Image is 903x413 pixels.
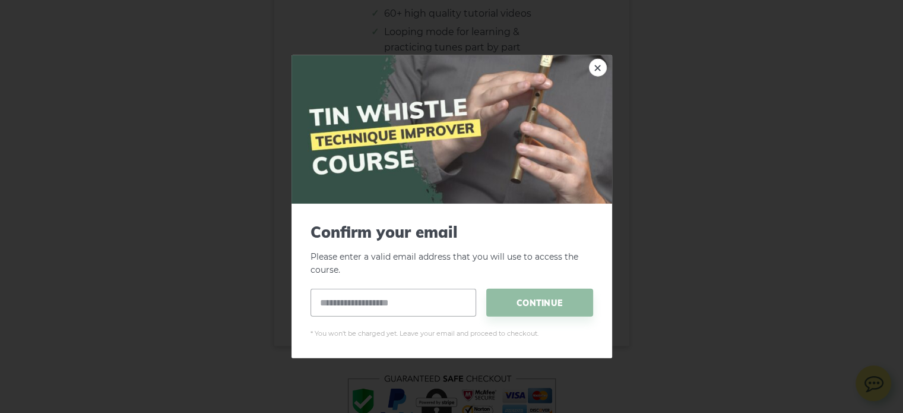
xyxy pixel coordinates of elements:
span: CONTINUE [486,289,593,317]
span: * You won't be charged yet. Leave your email and proceed to checkout. [310,329,593,339]
span: Confirm your email [310,222,593,241]
a: × [589,58,607,76]
img: Tin Whistle Improver Course [292,55,612,203]
p: Please enter a valid email address that you will use to access the course. [310,222,593,277]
